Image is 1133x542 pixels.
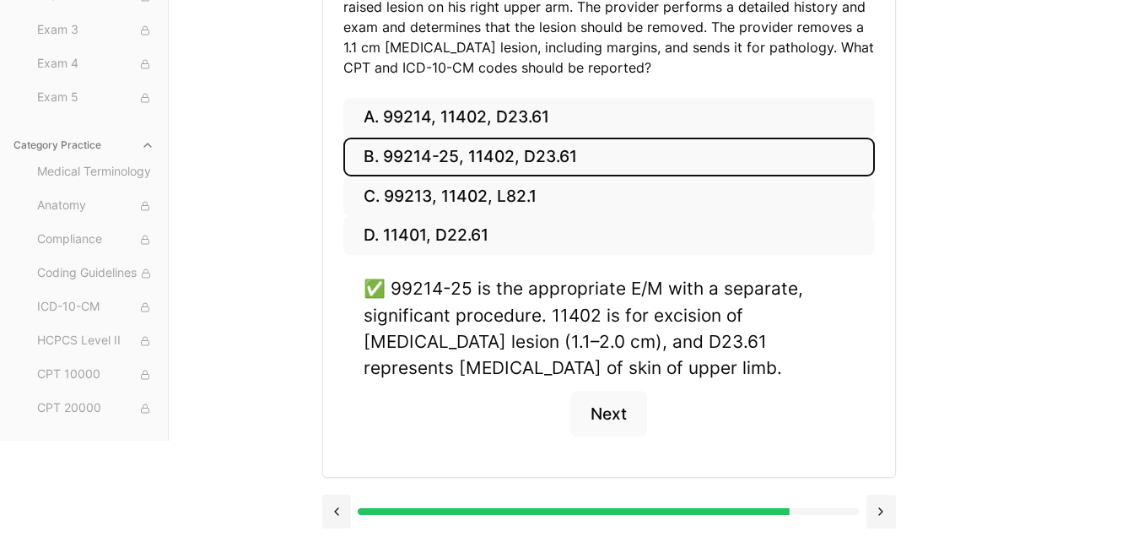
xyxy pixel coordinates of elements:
button: Compliance [30,226,161,253]
span: CPT 20000 [37,399,154,418]
span: Coding Guidelines [37,264,154,283]
span: CPT 10000 [37,366,154,384]
button: Category Practice [7,132,161,159]
div: ✅ 99214-25 is the appropriate E/M with a separate, significant procedure. 11402 is for excision o... [364,275,855,381]
span: HCPCS Level II [37,332,154,350]
span: Exam 3 [37,21,154,40]
span: Anatomy [37,197,154,215]
span: Exam 4 [37,55,154,73]
span: Compliance [37,230,154,249]
span: Exam 5 [37,89,154,107]
span: Medical Terminology [37,163,154,182]
button: HCPCS Level II [30,328,161,355]
button: Coding Guidelines [30,260,161,287]
span: ICD-10-CM [37,298,154,317]
button: CPT 20000 [30,395,161,422]
button: Exam 4 [30,51,161,78]
button: D. 11401, D22.61 [343,216,875,256]
button: Anatomy [30,192,161,220]
button: CPT 10000 [30,361,161,388]
button: Next [570,391,647,436]
button: B. 99214-25, 11402, D23.61 [343,138,875,177]
button: ICD-10-CM [30,294,161,321]
button: Medical Terminology [30,159,161,186]
button: Exam 3 [30,17,161,44]
button: Exam 5 [30,84,161,111]
button: A. 99214, 11402, D23.61 [343,98,875,138]
button: C. 99213, 11402, L82.1 [343,176,875,216]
